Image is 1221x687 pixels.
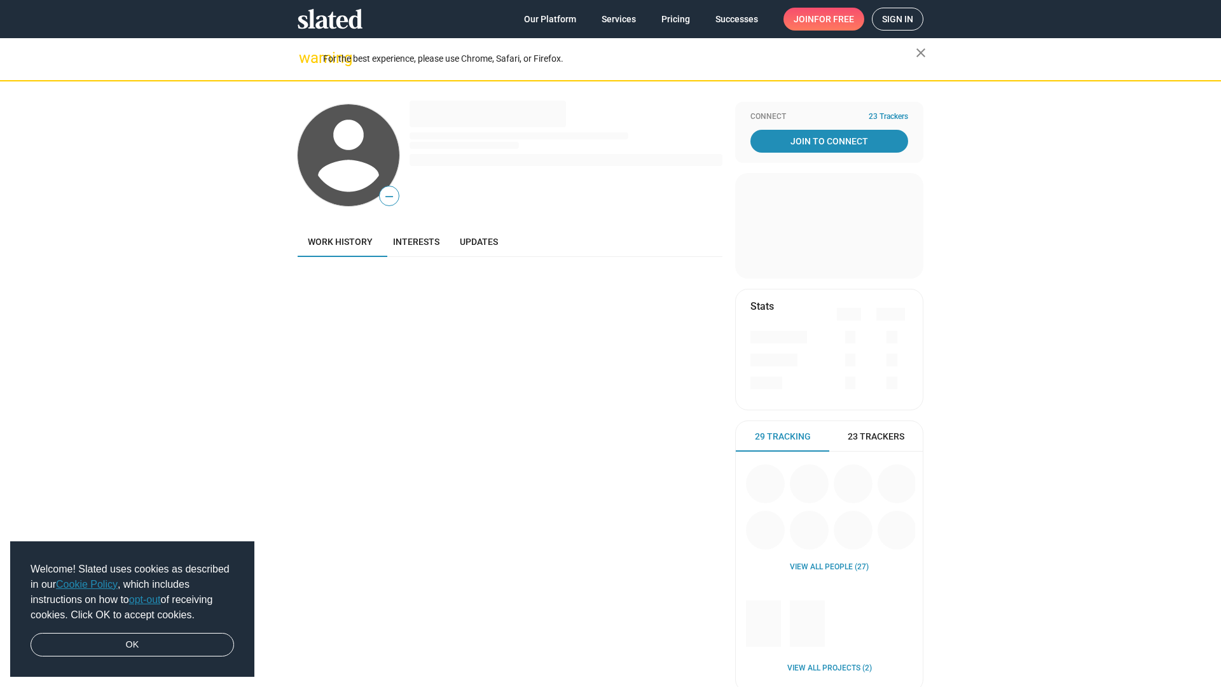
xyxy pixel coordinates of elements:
a: Sign in [872,8,923,31]
span: Welcome! Slated uses cookies as described in our , which includes instructions on how to of recei... [31,562,234,623]
span: Services [602,8,636,31]
span: Pricing [661,8,690,31]
div: Connect [750,112,908,122]
span: Successes [715,8,758,31]
a: Interests [383,226,450,257]
span: Interests [393,237,439,247]
span: for free [814,8,854,31]
a: Joinfor free [783,8,864,31]
a: Work history [298,226,383,257]
span: — [380,188,399,205]
a: opt-out [129,594,161,605]
a: View all Projects (2) [787,663,872,674]
span: Join [794,8,854,31]
span: Our Platform [524,8,576,31]
mat-card-title: Stats [750,300,774,313]
a: Our Platform [514,8,586,31]
span: 29 Tracking [755,431,811,443]
a: Join To Connect [750,130,908,153]
span: Work history [308,237,373,247]
span: 23 Trackers [848,431,904,443]
span: 23 Trackers [869,112,908,122]
a: dismiss cookie message [31,633,234,657]
mat-icon: close [913,45,928,60]
span: Sign in [882,8,913,30]
a: Services [591,8,646,31]
mat-icon: warning [299,50,314,66]
a: View all People (27) [790,562,869,572]
a: Pricing [651,8,700,31]
div: For the best experience, please use Chrome, Safari, or Firefox. [323,50,916,67]
a: Cookie Policy [56,579,118,590]
div: cookieconsent [10,541,254,677]
a: Updates [450,226,508,257]
a: Successes [705,8,768,31]
span: Updates [460,237,498,247]
span: Join To Connect [753,130,906,153]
